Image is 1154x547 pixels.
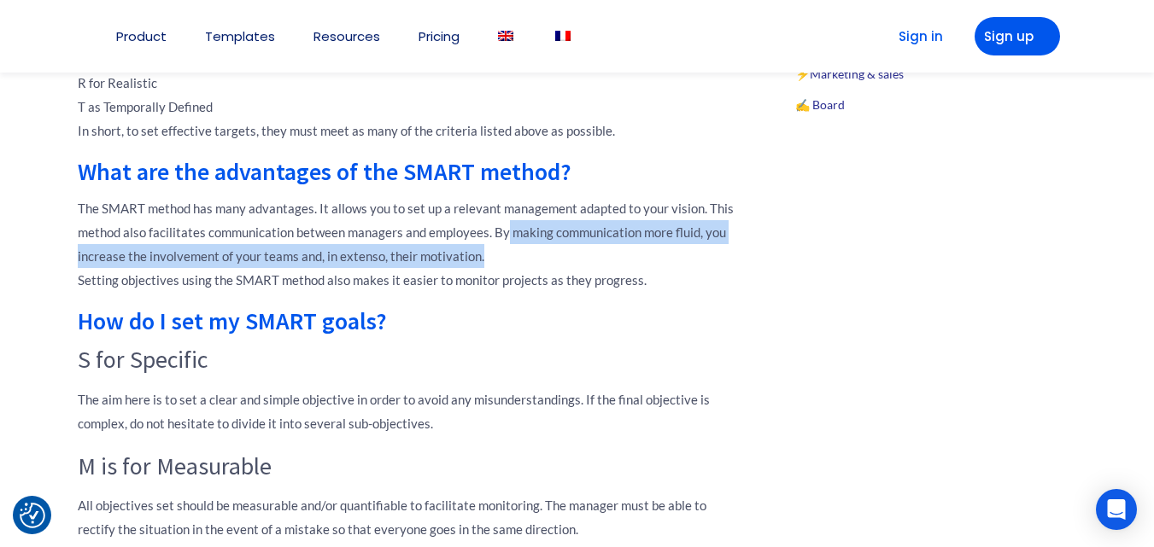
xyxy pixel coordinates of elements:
a: Templates [205,30,275,43]
a: Product [116,30,167,43]
h3: M is for Measurable [78,452,735,481]
img: Revisit consent button [20,503,45,528]
button: Consent Preferences [20,503,45,528]
a: Resources [313,30,380,43]
p: The aim here is to set a clear and simple objective in order to avoid any misunderstandings. If t... [78,387,735,435]
p: The SMART method has many advantages. It allows you to set up a relevant management adapted to yo... [78,196,735,292]
h2: What are the advantages of the SMART method? [78,160,735,183]
a: Sign up [975,17,1060,55]
img: English [498,31,513,41]
h2: How do I set my SMART goals? [78,309,735,333]
a: Sign in [872,17,958,55]
div: Open Intercom Messenger [1096,489,1137,530]
img: French [555,31,571,41]
a: Pricing [419,30,460,43]
p: All objectives set should be measurable and/or quantifiable to facilitate monitoring. The manager... [78,493,735,541]
a: ⚡️Marketing & sales [795,67,904,81]
h3: S for Specific [78,346,735,375]
a: ✍️ Board [795,97,845,112]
